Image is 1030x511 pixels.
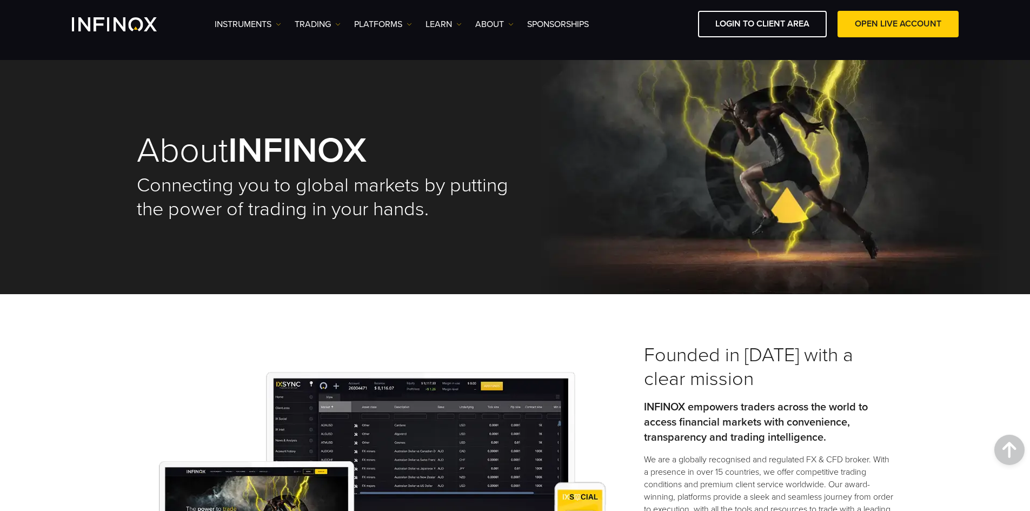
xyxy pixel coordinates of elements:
[137,174,515,221] h2: Connecting you to global markets by putting the power of trading in your hands.
[137,133,515,168] h1: About
[475,18,514,31] a: ABOUT
[72,17,182,31] a: INFINOX Logo
[838,11,959,37] a: OPEN LIVE ACCOUNT
[644,343,894,391] h3: Founded in [DATE] with a clear mission
[215,18,281,31] a: Instruments
[354,18,412,31] a: PLATFORMS
[228,129,367,172] strong: INFINOX
[698,11,827,37] a: LOGIN TO CLIENT AREA
[527,18,589,31] a: SPONSORSHIPS
[426,18,462,31] a: Learn
[644,400,894,445] p: INFINOX empowers traders across the world to access financial markets with convenience, transpare...
[295,18,341,31] a: TRADING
